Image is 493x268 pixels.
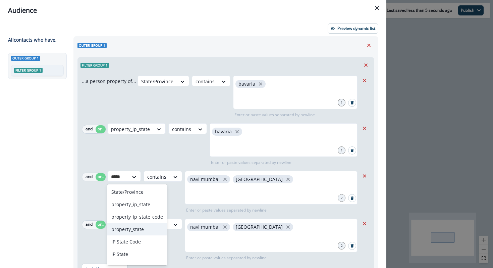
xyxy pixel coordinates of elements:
[77,43,107,48] span: Outer group 1
[236,177,283,182] p: [GEOGRAPHIC_DATA]
[96,221,106,229] button: or..
[107,198,167,211] div: property_ip_state
[233,112,316,118] p: Enter or paste values separated by newline
[348,194,356,202] button: Search
[107,235,167,248] div: IP State Code
[338,146,345,154] div: 1
[338,99,345,106] div: 1
[338,242,345,250] div: 2
[8,36,57,43] p: All contact s who have,
[337,26,375,31] p: Preview dynamic list
[285,224,291,230] button: close
[364,40,374,50] button: Remove
[359,219,370,229] button: Remove
[185,207,268,213] p: Enter or paste values separated by newline
[359,123,370,133] button: Remove
[236,224,283,230] p: [GEOGRAPHIC_DATA]
[328,24,378,34] button: Preview dynamic list
[8,5,378,15] div: Audience
[222,176,228,183] button: close
[285,176,291,183] button: close
[107,211,167,223] div: property_ip_state_code
[107,223,167,235] div: property_state
[234,128,240,135] button: close
[222,224,228,230] button: close
[96,125,106,133] button: or..
[348,99,356,107] button: Search
[215,129,232,135] p: bavaria
[82,78,136,85] p: ...a person property of...
[338,194,345,202] div: 2
[82,173,96,181] button: and
[107,186,167,198] div: State/Province
[107,248,167,260] div: IP State
[82,125,96,133] button: and
[372,3,382,13] button: Close
[80,63,109,68] span: Filter group 1
[82,221,96,229] button: and
[257,81,264,87] button: close
[210,160,293,166] p: Enter or paste values separated by newline
[359,76,370,86] button: Remove
[359,171,370,181] button: Remove
[14,68,43,73] span: Filter group 1
[190,177,220,182] p: navi mumbai
[348,242,356,250] button: Search
[96,173,106,181] button: or..
[190,224,220,230] p: navi mumbai
[238,81,255,87] p: bavaria
[185,255,268,261] p: Enter or paste values separated by newline
[361,60,371,70] button: Remove
[11,56,40,61] span: Outer group 1
[348,146,356,154] button: Search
